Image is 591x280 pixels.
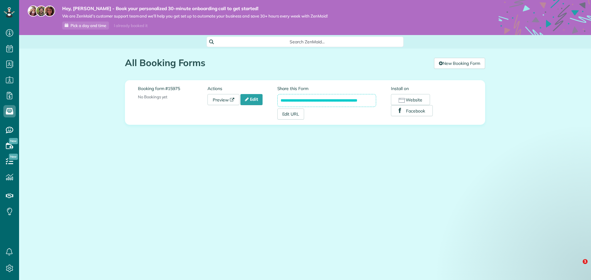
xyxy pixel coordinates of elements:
[138,94,167,99] span: No Bookings yet
[70,23,106,28] span: Pick a day and time
[110,22,151,30] div: I already booked it
[570,259,585,274] iframe: Intercom live chat
[434,58,485,69] a: New Booking Form
[207,85,277,92] label: Actions
[391,94,430,105] button: Website
[583,259,588,264] span: 1
[44,6,55,17] img: michelle-19f622bdf1676172e81f8f8fba1fb50e276960ebfe0243fe18214015130c80e4.jpg
[391,105,433,116] button: Facebook
[240,94,263,105] a: Edit
[125,58,429,68] h1: All Booking Forms
[277,85,376,92] label: Share this Form
[277,108,304,120] a: Edit URL
[9,138,18,144] span: New
[28,6,39,17] img: maria-72a9807cf96188c08ef61303f053569d2e2a8a1cde33d635c8a3ac13582a053d.jpg
[207,94,239,105] a: Preview
[138,85,207,92] label: Booking form #15975
[9,154,18,160] span: New
[391,85,472,92] label: Install on
[36,6,47,17] img: jorge-587dff0eeaa6aab1f244e6dc62b8924c3b6ad411094392a53c71c6c4a576187d.jpg
[62,22,109,30] a: Pick a day and time
[62,14,328,19] span: We are ZenMaid’s customer support team and we’ll help you get set up to automate your business an...
[62,6,328,12] strong: Hey, [PERSON_NAME] - Book your personalized 30-minute onboarding call to get started!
